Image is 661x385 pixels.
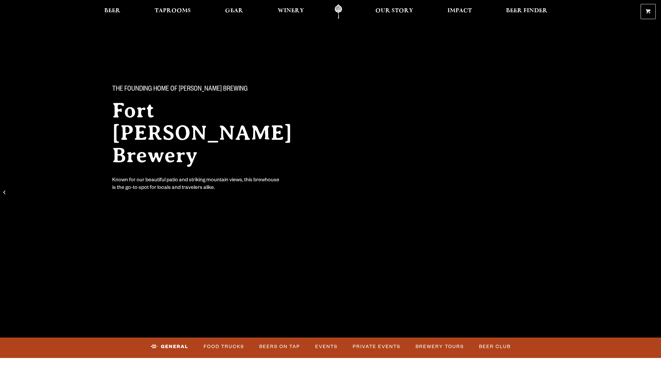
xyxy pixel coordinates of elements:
a: Impact [443,4,476,19]
a: Food Trucks [201,339,247,354]
a: Beers on Tap [257,339,303,354]
a: Taprooms [150,4,195,19]
span: Gear [225,8,243,14]
span: Beer [104,8,120,14]
a: Events [313,339,340,354]
a: Brewery Tours [413,339,467,354]
a: Winery [273,4,308,19]
span: Our Story [375,8,413,14]
span: The Founding Home of [PERSON_NAME] Brewing [112,85,248,94]
span: Winery [278,8,304,14]
h2: Fort [PERSON_NAME] Brewery [112,99,318,166]
a: Beer Club [476,339,513,354]
a: General [148,339,191,354]
a: Private Events [350,339,403,354]
span: Beer Finder [506,8,547,14]
a: Our Story [371,4,418,19]
a: Beer [100,4,125,19]
a: Odell Home [326,4,351,19]
a: Beer Finder [502,4,552,19]
a: Gear [221,4,247,19]
span: Taprooms [155,8,191,14]
span: Impact [447,8,472,14]
div: Known for our beautiful patio and striking mountain views, this brewhouse is the go-to spot for l... [112,177,281,192]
